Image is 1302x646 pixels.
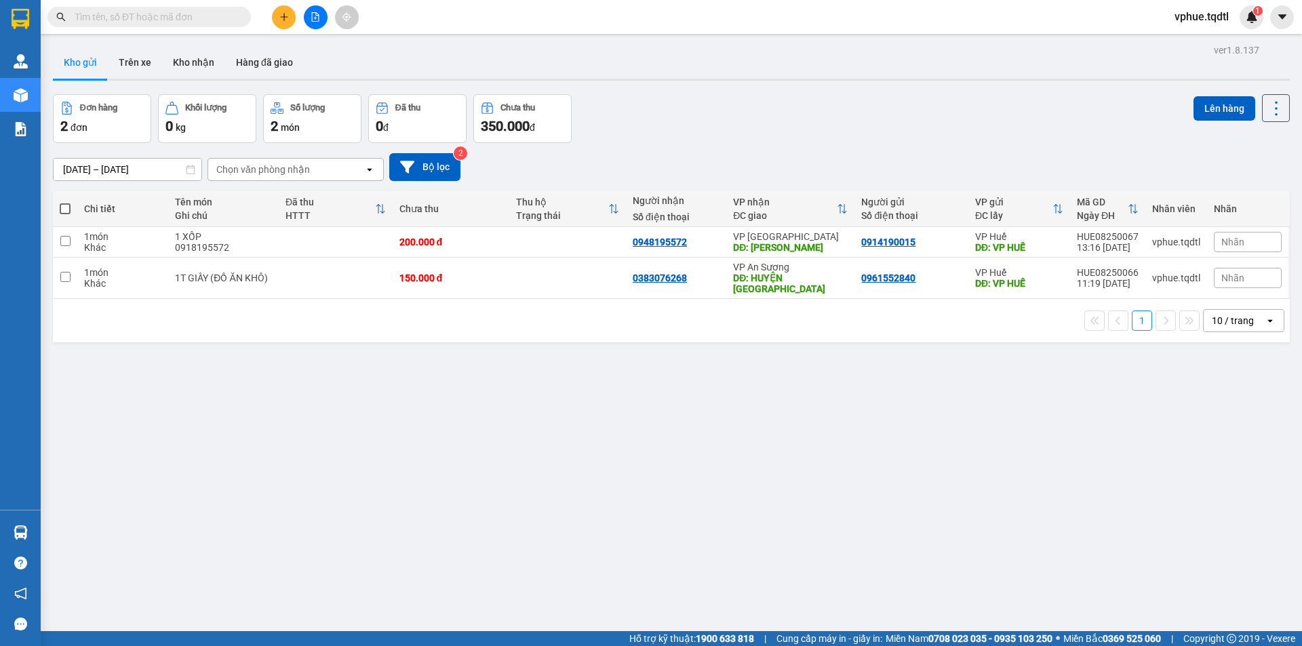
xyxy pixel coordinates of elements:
[84,278,161,289] div: Khác
[633,195,719,206] div: Người nhận
[975,231,1063,242] div: VP Huế
[225,46,304,79] button: Hàng đã giao
[14,557,27,569] span: question-circle
[290,103,325,113] div: Số lượng
[1152,272,1200,283] div: vphue.tqdtl
[399,237,502,247] div: 200.000 đ
[733,272,848,294] div: DĐ: HUYỆN PHÚ RIỀNG
[1132,310,1152,331] button: 1
[80,103,117,113] div: Đơn hàng
[71,122,87,133] span: đơn
[968,191,1070,227] th: Toggle SortBy
[1212,314,1254,327] div: 10 / trang
[975,267,1063,278] div: VP Huế
[165,118,173,134] span: 0
[263,94,361,143] button: Số lượng2món
[975,197,1052,207] div: VP gửi
[733,231,848,242] div: VP [GEOGRAPHIC_DATA]
[399,272,502,283] div: 150.000 đ
[185,103,226,113] div: Khối lượng
[1276,11,1288,23] span: caret-down
[975,210,1052,221] div: ĐC lấy
[285,210,375,221] div: HTTT
[633,272,687,283] div: 0383076268
[696,633,754,644] strong: 1900 633 818
[175,231,272,242] div: 1 XỐP
[14,587,27,600] span: notification
[335,5,359,29] button: aim
[1253,6,1263,16] sup: 1
[1171,631,1173,646] span: |
[399,203,502,214] div: Chưa thu
[14,88,28,102] img: warehouse-icon
[516,210,608,221] div: Trạng thái
[176,122,186,133] span: kg
[175,242,272,253] div: 0918195572
[733,197,837,207] div: VP nhận
[1077,231,1139,242] div: HUE08250067
[530,122,535,133] span: đ
[633,237,687,247] div: 0948195572
[1270,5,1294,29] button: caret-down
[162,46,225,79] button: Kho nhận
[311,12,320,22] span: file-add
[364,164,375,175] svg: open
[516,197,608,207] div: Thu hộ
[726,191,854,227] th: Toggle SortBy
[108,46,162,79] button: Trên xe
[481,118,530,134] span: 350.000
[60,118,68,134] span: 2
[1103,633,1161,644] strong: 0369 525 060
[1193,96,1255,121] button: Lên hàng
[53,46,108,79] button: Kho gửi
[271,118,278,134] span: 2
[975,242,1063,253] div: DĐ: VP HUẾ
[14,54,28,68] img: warehouse-icon
[500,103,535,113] div: Chưa thu
[1246,11,1258,23] img: icon-new-feature
[1255,6,1260,16] span: 1
[1227,634,1236,643] span: copyright
[1063,631,1161,646] span: Miền Bắc
[14,525,28,540] img: warehouse-icon
[84,267,161,278] div: 1 món
[861,237,915,247] div: 0914190015
[1152,203,1200,214] div: Nhân viên
[84,231,161,242] div: 1 món
[1077,267,1139,278] div: HUE08250066
[175,197,272,207] div: Tên món
[12,9,29,29] img: logo-vxr
[272,5,296,29] button: plus
[1221,272,1244,283] span: Nhãn
[216,163,310,176] div: Chọn văn phòng nhận
[1265,315,1276,326] svg: open
[389,153,460,181] button: Bộ lọc
[733,210,837,221] div: ĐC giao
[279,191,393,227] th: Toggle SortBy
[861,272,915,283] div: 0961552840
[56,12,66,22] span: search
[473,94,572,143] button: Chưa thu350.000đ
[342,12,351,22] span: aim
[886,631,1052,646] span: Miền Nam
[383,122,389,133] span: đ
[368,94,467,143] button: Đã thu0đ
[175,272,272,283] div: 1T GIẤY (ĐỒ ĂN KHÔ)
[75,9,235,24] input: Tìm tên, số ĐT hoặc mã đơn
[1056,636,1060,641] span: ⚪️
[1152,237,1200,247] div: vphue.tqdtl
[14,122,28,136] img: solution-icon
[861,210,962,221] div: Số điện thoại
[1077,210,1128,221] div: Ngày ĐH
[304,5,328,29] button: file-add
[509,191,626,227] th: Toggle SortBy
[1070,191,1145,227] th: Toggle SortBy
[1164,8,1240,25] span: vphue.tqdtl
[776,631,882,646] span: Cung cấp máy in - giấy in:
[14,618,27,630] span: message
[454,146,467,160] sup: 2
[285,197,375,207] div: Đã thu
[764,631,766,646] span: |
[733,242,848,253] div: DĐ: ĐỨC TRỌNG
[1221,237,1244,247] span: Nhãn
